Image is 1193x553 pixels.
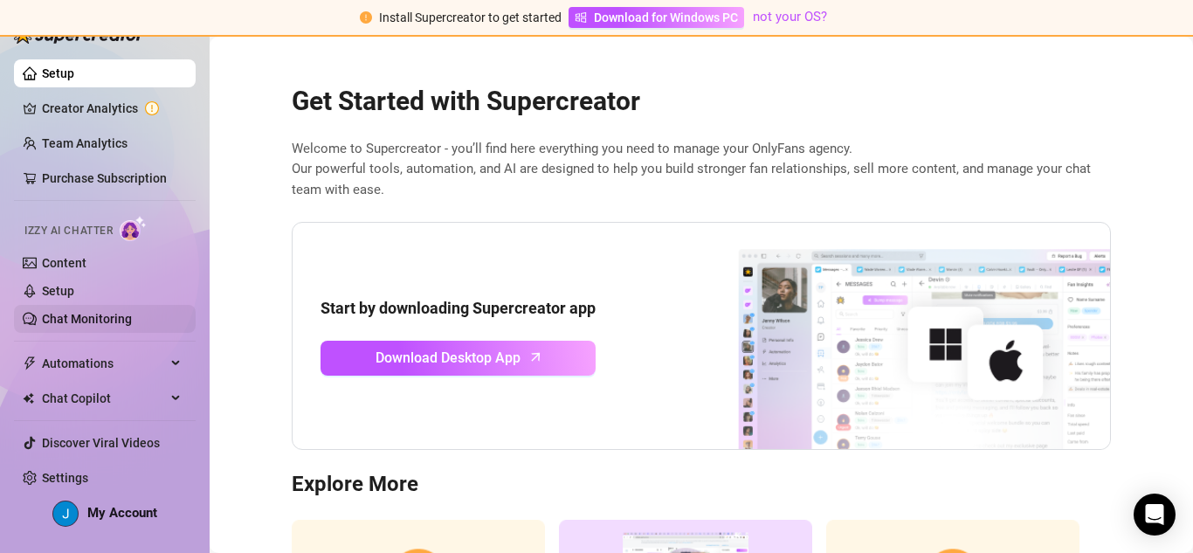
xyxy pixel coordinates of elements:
[42,66,74,80] a: Setup
[23,356,37,370] span: thunderbolt
[42,384,166,412] span: Chat Copilot
[120,216,147,241] img: AI Chatter
[42,471,88,485] a: Settings
[87,505,157,521] span: My Account
[42,312,132,326] a: Chat Monitoring
[292,85,1111,118] h2: Get Started with Supercreator
[1134,494,1176,536] div: Open Intercom Messenger
[321,341,596,376] a: Download Desktop Apparrow-up
[360,11,372,24] span: exclamation-circle
[42,171,167,185] a: Purchase Subscription
[42,94,182,122] a: Creator Analytics exclamation-circle
[292,139,1111,201] span: Welcome to Supercreator - you’ll find here everything you need to manage your OnlyFans agency. Ou...
[292,471,1111,499] h3: Explore More
[376,347,521,369] span: Download Desktop App
[526,347,546,367] span: arrow-up
[42,284,74,298] a: Setup
[575,11,587,24] span: windows
[379,10,562,24] span: Install Supercreator to get started
[753,9,827,24] a: not your OS?
[24,223,113,239] span: Izzy AI Chatter
[569,7,744,28] a: Download for Windows PC
[42,436,160,450] a: Discover Viral Videos
[321,299,596,317] strong: Start by downloading Supercreator app
[53,501,78,526] img: ACg8ocJs9BDtQEOW8q6__Nb42afoZRH010b4M-djCV-XXb5OvWoe3Q=s96-c
[42,136,128,150] a: Team Analytics
[673,223,1110,450] img: download app
[23,392,34,404] img: Chat Copilot
[42,256,86,270] a: Content
[42,349,166,377] span: Automations
[594,8,738,27] span: Download for Windows PC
